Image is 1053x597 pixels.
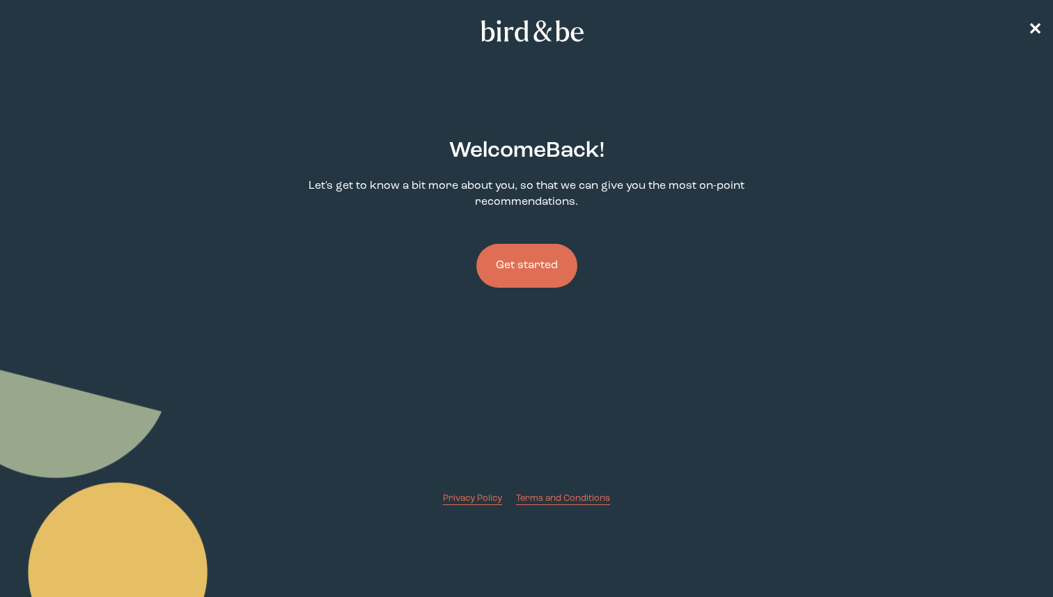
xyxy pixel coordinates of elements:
iframe: Gorgias live chat messenger [983,532,1039,583]
p: Let's get to know a bit more about you, so that we can give you the most on-point recommendations. [274,178,779,210]
a: ✕ [1028,19,1042,43]
span: Privacy Policy [443,494,502,503]
h2: Welcome Back ! [449,135,604,167]
button: Get started [476,244,577,288]
a: Get started [476,222,577,310]
span: Terms and Conditions [516,494,610,503]
a: Privacy Policy [443,492,502,505]
a: Terms and Conditions [516,492,610,505]
span: ✕ [1028,22,1042,39]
